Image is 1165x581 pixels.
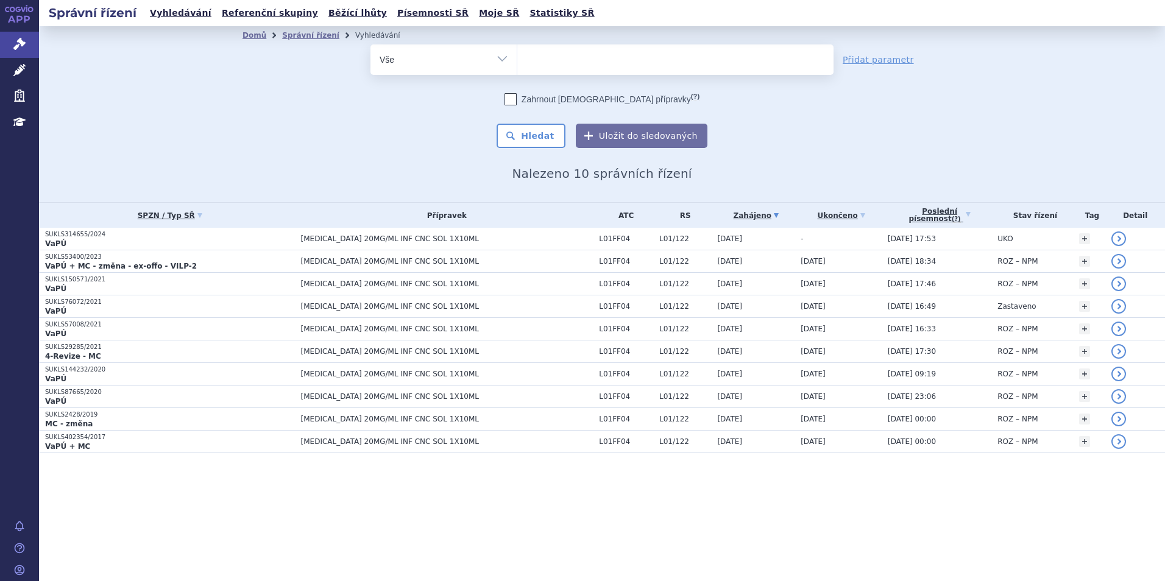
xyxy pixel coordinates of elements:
span: [DATE] 17:53 [888,234,936,243]
span: [MEDICAL_DATA] 20MG/ML INF CNC SOL 1X10ML [301,302,593,311]
th: Tag [1073,203,1106,228]
a: Statistiky SŘ [526,5,598,21]
p: SUKLS150571/2021 [45,275,295,284]
abbr: (?) [691,93,699,100]
p: SUKLS53400/2023 [45,253,295,261]
a: detail [1111,367,1126,381]
a: detail [1111,412,1126,426]
span: [MEDICAL_DATA] 20MG/ML INF CNC SOL 1X10ML [301,257,593,266]
span: ROZ – NPM [997,370,1038,378]
a: Moje SŘ [475,5,523,21]
span: UKO [997,234,1013,243]
a: detail [1111,231,1126,246]
strong: VaPÚ [45,239,66,248]
span: L01/122 [659,302,711,311]
p: SUKLS402354/2017 [45,433,295,442]
strong: 4-Revize - MC [45,352,101,361]
h2: Správní řízení [39,4,146,21]
span: L01/122 [659,392,711,401]
span: [MEDICAL_DATA] 20MG/ML INF CNC SOL 1X10ML [301,280,593,288]
span: [DATE] [801,347,826,356]
th: Detail [1105,203,1165,228]
span: L01/122 [659,437,711,446]
span: L01/122 [659,234,711,243]
span: ROZ – NPM [997,437,1038,446]
a: detail [1111,299,1126,314]
a: + [1079,346,1090,357]
button: Uložit do sledovaných [576,124,707,148]
th: ATC [593,203,653,228]
a: + [1079,301,1090,312]
span: [DATE] [717,257,742,266]
a: + [1079,414,1090,424]
a: detail [1111,254,1126,269]
span: L01FF04 [599,280,653,288]
span: [DATE] [801,325,826,333]
span: L01/122 [659,325,711,333]
span: [MEDICAL_DATA] 20MG/ML INF CNC SOL 1X10ML [301,415,593,423]
span: ROZ – NPM [997,347,1038,356]
a: detail [1111,389,1126,404]
a: Přidat parametr [843,54,914,66]
span: [DATE] 17:46 [888,280,936,288]
span: [DATE] [801,257,826,266]
strong: VaPÚ + MC - změna - ex-offo - VILP-2 [45,262,197,270]
strong: VaPÚ [45,329,66,338]
a: detail [1111,344,1126,359]
a: detail [1111,322,1126,336]
span: [DATE] 23:06 [888,392,936,401]
p: SUKLS76072/2021 [45,298,295,306]
span: [MEDICAL_DATA] 20MG/ML INF CNC SOL 1X10ML [301,347,593,356]
span: L01FF04 [599,415,653,423]
label: Zahrnout [DEMOGRAPHIC_DATA] přípravky [505,93,699,105]
span: - [801,234,803,243]
span: [DATE] [717,370,742,378]
span: [DATE] [717,415,742,423]
span: ROZ – NPM [997,392,1038,401]
p: SUKLS2428/2019 [45,410,295,419]
span: L01FF04 [599,325,653,333]
span: [DATE] [717,347,742,356]
a: + [1079,278,1090,289]
p: SUKLS144232/2020 [45,365,295,374]
strong: MC - změna [45,420,93,428]
a: Zahájeno [717,207,795,224]
strong: VaPÚ [45,284,66,293]
th: RS [653,203,711,228]
span: ROZ – NPM [997,325,1038,333]
span: [DATE] [801,437,826,446]
span: L01FF04 [599,347,653,356]
span: ROZ – NPM [997,415,1038,423]
a: Poslednípísemnost(?) [888,203,991,228]
a: + [1079,233,1090,244]
a: Referenční skupiny [218,5,322,21]
span: [DATE] [801,302,826,311]
strong: VaPÚ + MC [45,442,90,451]
p: SUKLS57008/2021 [45,320,295,329]
abbr: (?) [952,216,961,223]
a: + [1079,323,1090,334]
span: [MEDICAL_DATA] 20MG/ML INF CNC SOL 1X10ML [301,325,593,333]
a: + [1079,391,1090,402]
p: SUKLS87665/2020 [45,388,295,396]
span: L01FF04 [599,437,653,446]
span: [DATE] [717,392,742,401]
span: [DATE] [801,415,826,423]
a: + [1079,368,1090,379]
span: [MEDICAL_DATA] 20MG/ML INF CNC SOL 1X10ML [301,437,593,446]
span: L01FF04 [599,257,653,266]
a: + [1079,256,1090,267]
th: Přípravek [295,203,593,228]
span: L01FF04 [599,370,653,378]
p: SUKLS314655/2024 [45,230,295,239]
span: L01/122 [659,370,711,378]
a: Ukončeno [801,207,882,224]
p: SUKLS29285/2021 [45,343,295,351]
a: Běžící lhůty [325,5,391,21]
span: L01/122 [659,257,711,266]
span: [DATE] [717,325,742,333]
span: L01FF04 [599,392,653,401]
span: [DATE] [717,234,742,243]
span: [DATE] [717,437,742,446]
strong: VaPÚ [45,397,66,406]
